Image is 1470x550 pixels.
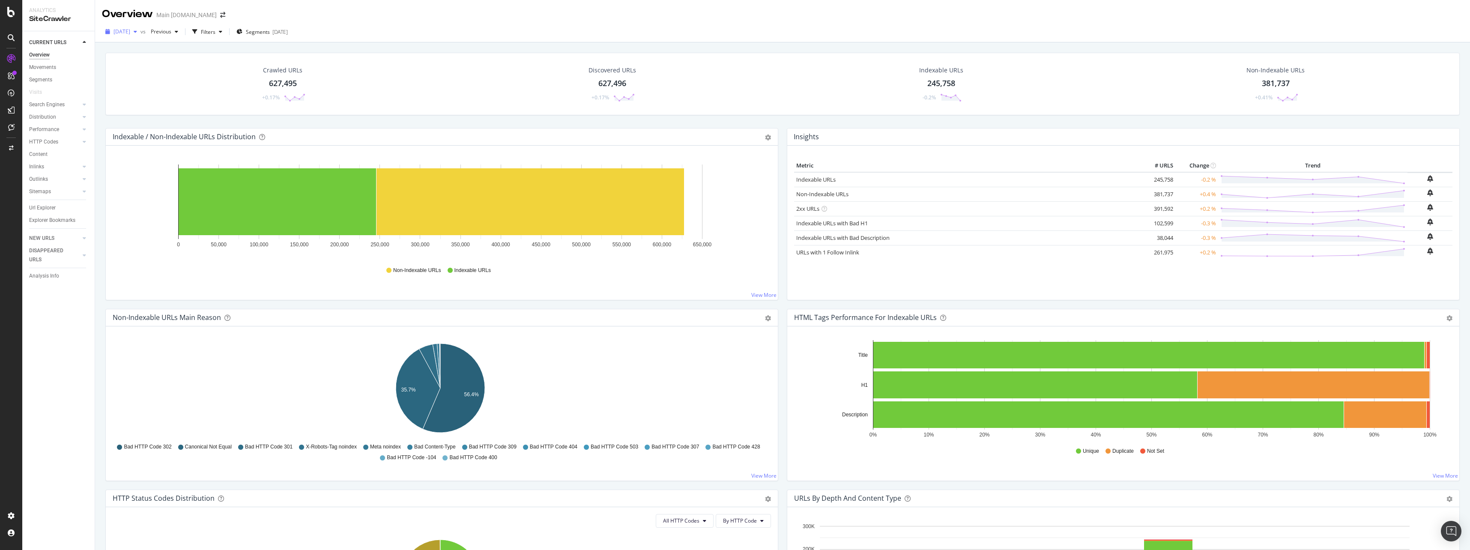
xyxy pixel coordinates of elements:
[29,113,56,122] div: Distribution
[1083,448,1099,455] span: Unique
[29,162,44,171] div: Inlinks
[723,517,757,524] span: By HTTP Code
[653,242,672,248] text: 600,000
[250,242,269,248] text: 100,000
[663,517,699,524] span: All HTTP Codes
[1313,432,1324,438] text: 80%
[245,443,293,451] span: Bad HTTP Code 301
[189,25,226,39] button: Filters
[923,94,936,101] div: -0.2%
[765,135,771,140] div: gear
[147,25,182,39] button: Previous
[794,340,1449,439] svg: A chart.
[401,387,415,393] text: 35.7%
[29,88,42,97] div: Visits
[263,66,302,75] div: Crawled URLs
[201,28,215,36] div: Filters
[923,432,934,438] text: 10%
[29,38,66,47] div: CURRENT URLS
[1369,432,1379,438] text: 90%
[29,137,58,146] div: HTTP Codes
[1175,230,1218,245] td: -0.3 %
[124,443,171,451] span: Bad HTTP Code 302
[1258,432,1268,438] text: 70%
[765,315,771,321] div: gear
[592,94,609,101] div: +0.17%
[156,11,217,19] div: Main [DOMAIN_NAME]
[1427,218,1433,225] div: bell-plus
[113,494,215,502] div: HTTP Status Codes Distribution
[1427,204,1433,211] div: bell-plus
[869,432,877,438] text: 0%
[927,78,955,89] div: 245,758
[1427,175,1433,182] div: bell-plus
[861,382,868,388] text: H1
[1141,172,1175,187] td: 245,758
[451,242,470,248] text: 350,000
[919,66,963,75] div: Indexable URLs
[530,443,577,451] span: Bad HTTP Code 404
[591,443,638,451] span: Bad HTTP Code 503
[140,28,147,35] span: vs
[693,242,712,248] text: 650,000
[1175,172,1218,187] td: -0.2 %
[1262,78,1290,89] div: 381,737
[29,175,80,184] a: Outlinks
[1141,159,1175,172] th: # URLS
[1427,248,1433,254] div: bell-plus
[612,242,631,248] text: 550,000
[796,176,836,183] a: Indexable URLs
[1423,432,1437,438] text: 100%
[272,28,288,36] div: [DATE]
[269,78,297,89] div: 627,495
[1202,432,1212,438] text: 60%
[29,63,56,72] div: Movements
[29,216,75,225] div: Explorer Bookmarks
[220,12,225,18] div: arrow-right-arrow-left
[29,75,52,84] div: Segments
[29,272,59,281] div: Analysis Info
[370,242,389,248] text: 250,000
[1255,94,1273,101] div: +0.41%
[598,78,626,89] div: 627,496
[262,94,280,101] div: +0.17%
[572,242,591,248] text: 500,000
[29,100,80,109] a: Search Engines
[1091,432,1101,438] text: 40%
[469,443,517,451] span: Bad HTTP Code 309
[1175,187,1218,201] td: +0.4 %
[29,88,51,97] a: Visits
[114,28,130,35] span: 2025 Aug. 24th
[233,25,291,39] button: Segments[DATE]
[1141,201,1175,216] td: 391,592
[1175,201,1218,216] td: +0.2 %
[1175,159,1218,172] th: Change
[29,150,89,159] a: Content
[29,203,56,212] div: Url Explorer
[589,66,636,75] div: Discovered URLs
[113,340,768,439] div: A chart.
[29,63,89,72] a: Movements
[751,472,777,479] a: View More
[29,175,48,184] div: Outlinks
[414,443,456,451] span: Bad Content-Type
[1141,245,1175,260] td: 261,975
[29,113,80,122] a: Distribution
[796,205,819,212] a: 2xx URLs
[29,7,88,14] div: Analytics
[651,443,699,451] span: Bad HTTP Code 307
[1218,159,1407,172] th: Trend
[796,219,868,227] a: Indexable URLs with Bad H1
[29,187,80,196] a: Sitemaps
[29,203,89,212] a: Url Explorer
[794,494,901,502] div: URLs by Depth and Content Type
[464,392,479,398] text: 56.4%
[842,412,868,418] text: Description
[1141,230,1175,245] td: 38,044
[716,514,771,528] button: By HTTP Code
[1441,521,1461,541] div: Open Intercom Messenger
[858,352,868,358] text: Title
[1035,432,1045,438] text: 30%
[29,14,88,24] div: SiteCrawler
